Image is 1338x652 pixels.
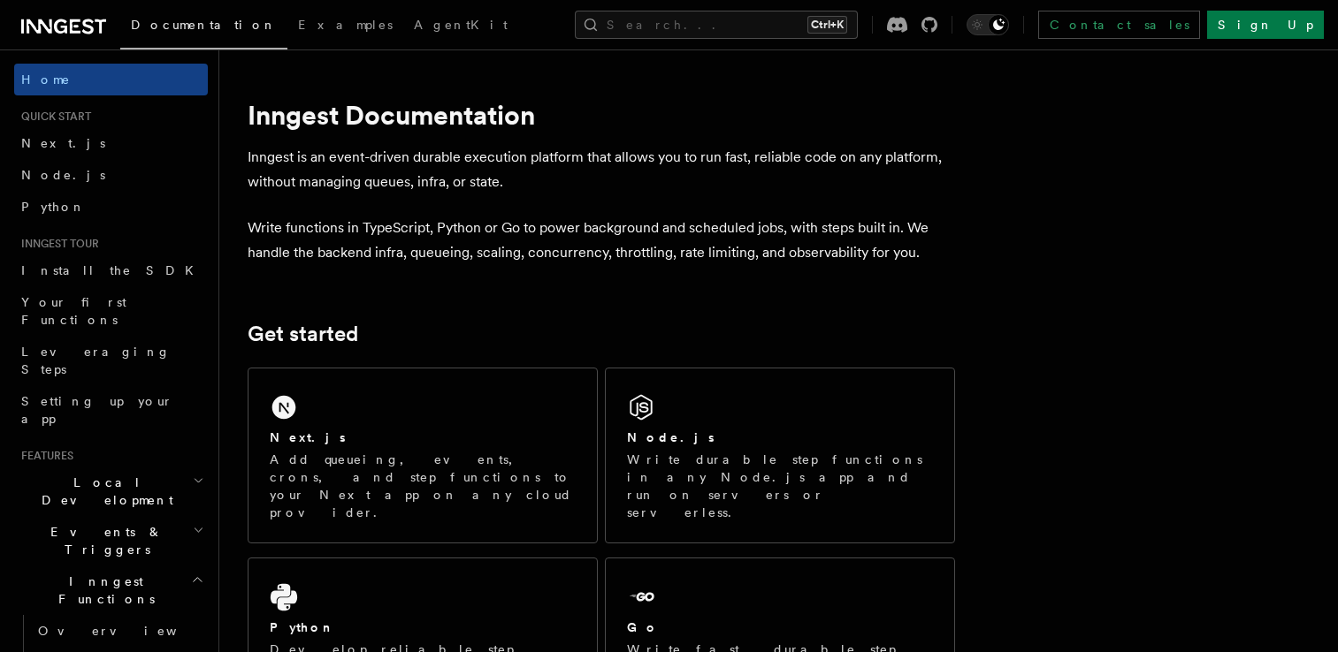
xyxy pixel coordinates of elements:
[14,64,208,95] a: Home
[403,5,518,48] a: AgentKit
[21,136,105,150] span: Next.js
[270,451,576,521] p: Add queueing, events, crons, and step functions to your Next app on any cloud provider.
[21,200,86,214] span: Python
[967,14,1009,35] button: Toggle dark mode
[21,168,105,182] span: Node.js
[31,615,208,647] a: Overview
[270,618,335,636] h2: Python
[14,474,193,509] span: Local Development
[120,5,287,49] a: Documentation
[131,18,277,32] span: Documentation
[21,345,171,376] span: Leveraging Steps
[605,368,955,543] a: Node.jsWrite durable step functions in any Node.js app and run on servers or serverless.
[248,145,955,194] p: Inngest is an event-driven durable execution platform that allows you to run fast, reliable code ...
[14,516,208,565] button: Events & Triggers
[248,368,598,543] a: Next.jsAdd queueing, events, crons, and step functions to your Next app on any cloud provider.
[14,572,191,608] span: Inngest Functions
[14,565,208,615] button: Inngest Functions
[14,159,208,191] a: Node.js
[14,286,208,336] a: Your first Functions
[14,110,91,124] span: Quick start
[414,18,508,32] span: AgentKit
[38,624,220,638] span: Overview
[807,16,847,34] kbd: Ctrl+K
[21,394,173,426] span: Setting up your app
[14,449,73,463] span: Features
[575,11,858,39] button: Search...Ctrl+K
[298,18,393,32] span: Examples
[14,466,208,516] button: Local Development
[14,385,208,435] a: Setting up your app
[248,99,955,131] h1: Inngest Documentation
[1038,11,1200,39] a: Contact sales
[14,237,99,251] span: Inngest tour
[627,428,715,446] h2: Node.js
[287,5,403,48] a: Examples
[21,295,126,327] span: Your first Functions
[248,322,358,346] a: Get started
[14,523,193,558] span: Events & Triggers
[21,71,71,88] span: Home
[14,336,208,385] a: Leveraging Steps
[14,127,208,159] a: Next.js
[248,216,955,265] p: Write functions in TypeScript, Python or Go to power background and scheduled jobs, with steps bu...
[1207,11,1324,39] a: Sign Up
[627,618,659,636] h2: Go
[627,451,933,521] p: Write durable step functions in any Node.js app and run on servers or serverless.
[270,428,346,446] h2: Next.js
[14,254,208,286] a: Install the SDK
[14,191,208,223] a: Python
[21,263,204,277] span: Install the SDK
